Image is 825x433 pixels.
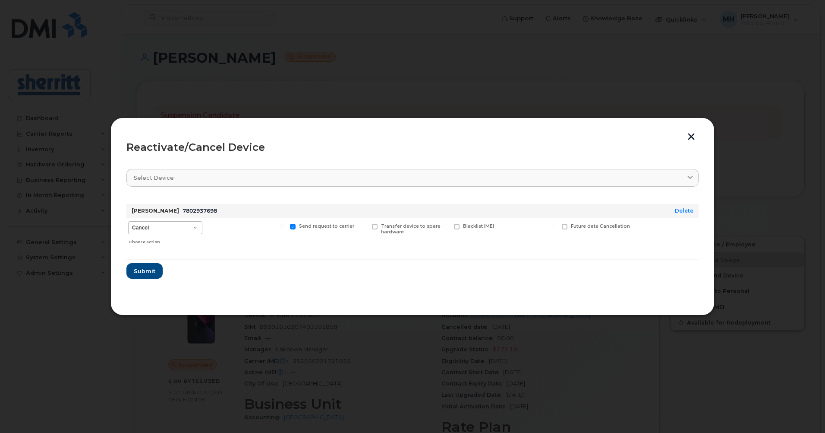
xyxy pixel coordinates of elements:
[126,263,163,279] button: Submit
[132,207,179,214] strong: [PERSON_NAME]
[126,142,699,153] div: Reactivate/Cancel Device
[551,224,556,228] input: Future date Cancellation
[134,267,155,275] span: Submit
[444,224,448,228] input: Blacklist IMEI
[381,223,441,235] span: Transfer device to spare hardware
[463,223,494,229] span: Blacklist IMEI
[183,207,217,214] span: 7802937698
[134,174,174,182] span: Select device
[126,169,699,187] a: Select device
[280,224,284,228] input: Send request to carrier
[571,223,630,229] span: Future date Cancellation
[675,207,693,214] a: Delete
[299,223,354,229] span: Send request to carrier
[362,224,366,228] input: Transfer device to spare hardware
[129,235,202,245] div: Choose action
